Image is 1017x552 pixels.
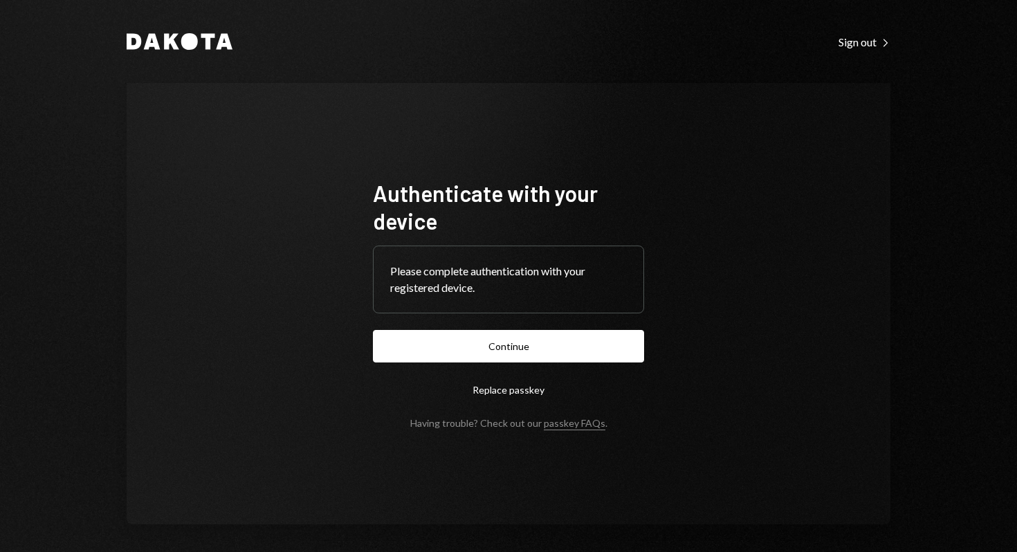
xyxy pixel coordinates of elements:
a: Sign out [839,34,890,49]
div: Having trouble? Check out our . [410,417,607,429]
h1: Authenticate with your device [373,179,644,234]
div: Sign out [839,35,890,49]
button: Replace passkey [373,374,644,406]
a: passkey FAQs [544,417,605,430]
div: Please complete authentication with your registered device. [390,263,627,296]
button: Continue [373,330,644,362]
